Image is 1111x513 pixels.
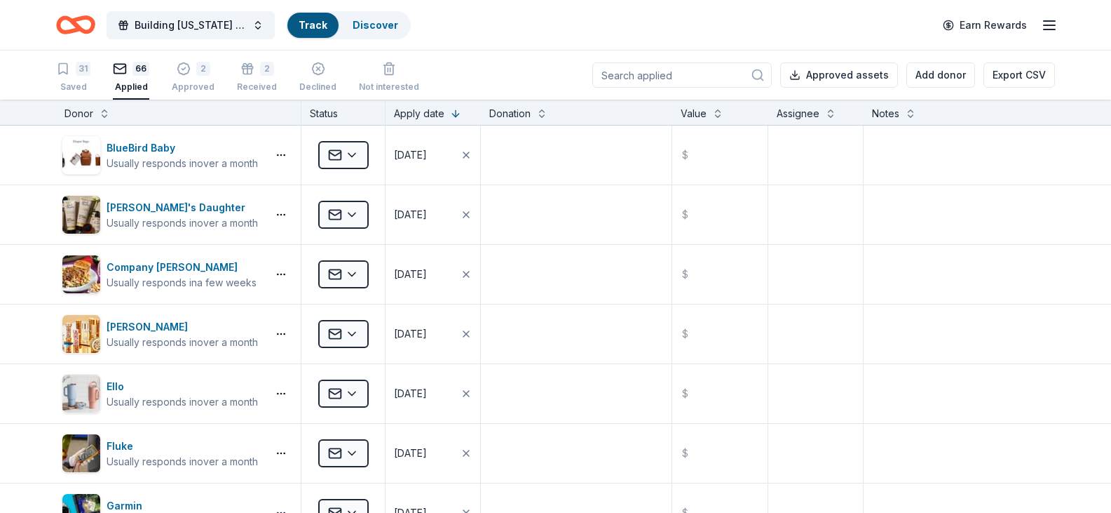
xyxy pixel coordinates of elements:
div: [DATE] [394,266,427,283]
div: Usually responds in a few weeks [107,276,257,290]
div: Saved [56,81,90,93]
div: Notes [872,105,899,122]
div: Usually responds in over a month [107,335,258,349]
img: Image for Company Brinker [62,255,100,293]
div: Assignee [777,105,819,122]
div: [DATE] [394,147,427,164]
div: Usually responds in over a month [107,455,258,469]
div: Donor [64,105,93,122]
div: Ello [107,378,258,395]
a: Home [56,8,95,41]
button: Building [US_STATE] Youth Gala [107,11,275,39]
button: TrackDiscover [286,11,411,39]
div: Received [237,81,277,93]
button: [DATE] [386,305,480,364]
div: [DATE] [394,326,427,342]
img: Image for Ello [62,375,100,413]
span: Building [US_STATE] Youth Gala [135,17,247,34]
button: [DATE] [386,364,480,423]
input: Search applied [592,62,772,88]
img: Image for Carol's Daughter [62,196,100,234]
button: Not interested [359,56,419,100]
a: Track [299,19,327,31]
div: 2 [196,62,210,76]
div: Usually responds in over a month [107,156,258,171]
button: Image for Company BrinkerCompany [PERSON_NAME]Usually responds ina few weeks [62,255,261,294]
div: Approved [172,81,214,93]
button: Export CSV [983,62,1055,88]
button: [DATE] [386,185,480,244]
button: 31Saved [56,56,90,100]
div: Applied [113,81,149,93]
button: Image for ElloElloUsually responds inover a month [62,374,261,413]
a: Earn Rewards [934,13,1035,38]
button: Add donor [906,62,975,88]
div: Status [301,100,386,125]
button: Image for Carol's Daughter[PERSON_NAME]'s DaughterUsually responds inover a month [62,195,261,234]
button: Image for FlukeFlukeUsually responds inover a month [62,434,261,473]
div: Not interested [359,81,419,93]
div: [DATE] [394,385,427,402]
div: Usually responds in over a month [107,216,258,230]
div: [PERSON_NAME] [107,319,258,335]
div: [DATE] [394,206,427,223]
div: BlueBird Baby [107,140,258,156]
div: Value [681,105,707,122]
img: Image for Fluke [62,434,100,472]
img: Image for BlueBird Baby [62,136,100,174]
button: [DATE] [386,424,480,483]
div: Donation [489,105,531,122]
div: 31 [76,62,90,76]
button: Image for BlueBird BabyBlueBird BabyUsually responds inover a month [62,135,261,175]
div: Declined [299,81,336,93]
button: 2Approved [172,56,214,100]
button: 2Received [237,56,277,100]
div: 66 [132,62,149,76]
a: Discover [353,19,398,31]
button: 66Applied [113,56,149,100]
button: Approved assets [780,62,898,88]
img: Image for Elizabeth Arden [62,315,100,353]
button: Image for Elizabeth Arden[PERSON_NAME]Usually responds inover a month [62,314,261,354]
div: Usually responds in over a month [107,395,258,409]
button: [DATE] [386,245,480,304]
div: Company [PERSON_NAME] [107,259,257,276]
div: Apply date [394,105,444,122]
button: Declined [299,56,336,100]
div: [DATE] [394,445,427,462]
div: 2 [260,62,274,76]
button: [DATE] [386,126,480,185]
div: [PERSON_NAME]'s Daughter [107,199,258,216]
div: Fluke [107,438,258,455]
